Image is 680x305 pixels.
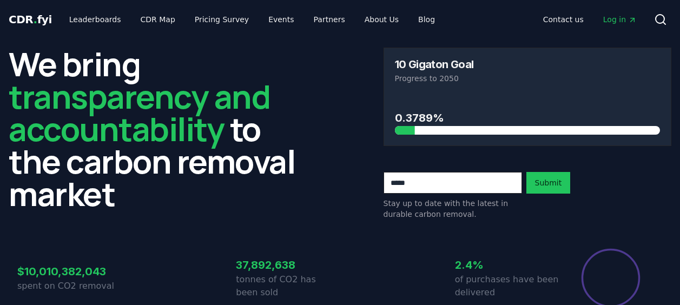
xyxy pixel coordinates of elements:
[236,273,340,299] p: tonnes of CO2 has been sold
[603,14,637,25] span: Log in
[305,10,354,29] a: Partners
[9,13,52,26] span: CDR fyi
[260,10,302,29] a: Events
[455,257,559,273] h3: 2.4%
[395,59,474,70] h3: 10 Gigaton Goal
[534,10,645,29] nav: Main
[17,280,121,293] p: spent on CO2 removal
[395,73,661,84] p: Progress to 2050
[17,263,121,280] h3: $10,010,382,043
[186,10,258,29] a: Pricing Survey
[61,10,444,29] nav: Main
[9,74,270,151] span: transparency and accountability
[410,10,444,29] a: Blog
[455,273,559,299] p: of purchases have been delivered
[9,12,52,27] a: CDR.fyi
[34,13,37,26] span: .
[132,10,184,29] a: CDR Map
[9,48,297,210] h2: We bring to the carbon removal market
[356,10,407,29] a: About Us
[395,110,661,126] h3: 0.3789%
[526,172,571,194] button: Submit
[384,198,522,220] p: Stay up to date with the latest in durable carbon removal.
[534,10,592,29] a: Contact us
[61,10,130,29] a: Leaderboards
[236,257,340,273] h3: 37,892,638
[595,10,645,29] a: Log in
